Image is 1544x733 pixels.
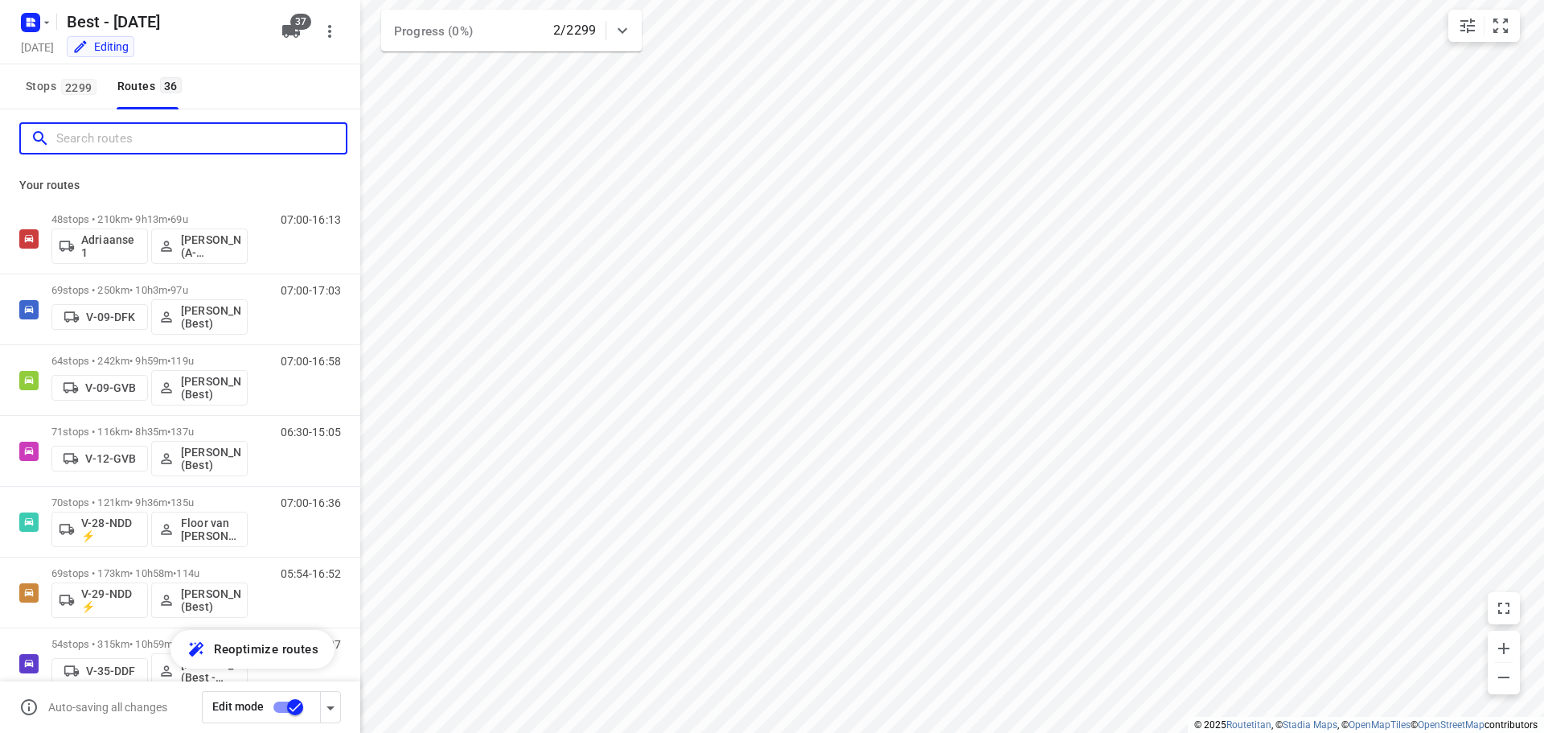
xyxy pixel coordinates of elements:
[151,512,248,547] button: Floor van [PERSON_NAME] (Best)
[290,14,311,30] span: 37
[176,567,199,579] span: 114u
[181,658,240,684] p: [PERSON_NAME] (Best - ZZP)
[167,496,170,509] span: •
[281,567,341,580] p: 05:54-16:52
[167,355,170,367] span: •
[60,9,269,35] h5: Rename
[51,658,148,684] button: V-35-DDF
[181,517,240,542] p: Floor van [PERSON_NAME] (Best)
[553,21,596,40] p: 2/2299
[51,229,148,264] button: Adriaanse 1
[117,76,187,97] div: Routes
[26,76,101,97] span: Stops
[212,700,264,713] span: Edit mode
[1194,719,1538,731] li: © 2025 , © , © © contributors
[151,370,248,406] button: [PERSON_NAME] (Best)
[19,177,341,194] p: Your routes
[181,304,240,330] p: [PERSON_NAME] (Best)
[167,213,170,225] span: •
[1349,719,1411,731] a: OpenMapTiles
[181,375,240,401] p: [PERSON_NAME] (Best)
[51,567,248,579] p: 69 stops • 173km • 10h58m
[81,233,141,259] p: Adriaanse 1
[86,665,135,677] p: V-35-DDF
[85,452,136,465] p: V-12-GVB
[170,355,194,367] span: 119u
[151,299,248,335] button: [PERSON_NAME] (Best)
[86,311,135,323] p: V-09-DFK
[1418,719,1484,731] a: OpenStreetMap
[321,697,340,717] div: Driver app settings
[181,446,240,472] p: [PERSON_NAME] (Best)
[1484,10,1517,42] button: Fit zoom
[170,284,187,296] span: 97u
[85,381,136,394] p: V-09-GVB
[181,233,240,259] p: [PERSON_NAME] (A-flexibleservice - Best - ZZP)
[281,213,341,226] p: 07:00-16:13
[151,653,248,689] button: [PERSON_NAME] (Best - ZZP)
[281,355,341,368] p: 07:00-16:58
[51,446,148,472] button: V-12-GVB
[51,426,248,438] p: 71 stops • 116km • 8h35m
[381,10,642,51] div: Progress (0%)2/2299
[173,567,176,579] span: •
[51,304,148,330] button: V-09-DFK
[51,355,248,367] p: 64 stops • 242km • 9h59m
[51,583,148,618] button: V-29-NDD ⚡
[314,15,346,47] button: More
[151,229,248,264] button: [PERSON_NAME] (A-flexibleservice - Best - ZZP)
[170,630,335,669] button: Reoptimize routes
[214,639,318,660] span: Reoptimize routes
[281,496,341,509] p: 07:00-16:36
[160,77,182,93] span: 36
[51,284,248,296] p: 69 stops • 250km • 10h3m
[394,24,473,39] span: Progress (0%)
[151,441,248,476] button: [PERSON_NAME] (Best)
[181,587,240,613] p: [PERSON_NAME] (Best)
[51,496,248,509] p: 70 stops • 121km • 9h36m
[61,79,96,95] span: 2299
[48,701,167,714] p: Auto-saving all changes
[1283,719,1337,731] a: Stadia Maps
[51,512,148,547] button: V-28-NDD ⚡
[51,638,248,650] p: 54 stops • 315km • 10h59m
[167,284,170,296] span: •
[81,517,141,542] p: V-28-NDD ⚡
[1452,10,1484,42] button: Map settings
[1226,719,1271,731] a: Routetitan
[170,213,187,225] span: 69u
[14,38,60,56] h5: Project date
[275,15,307,47] button: 37
[56,126,346,151] input: Search routes
[170,426,194,438] span: 137u
[281,284,341,297] p: 07:00-17:03
[151,583,248,618] button: [PERSON_NAME] (Best)
[72,39,129,55] div: You are currently in edit mode.
[1448,10,1520,42] div: small contained button group
[81,587,141,613] p: V-29-NDD ⚡
[170,496,194,509] span: 135u
[51,213,248,225] p: 48 stops • 210km • 9h13m
[281,426,341,439] p: 06:30-15:05
[51,375,148,401] button: V-09-GVB
[167,426,170,438] span: •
